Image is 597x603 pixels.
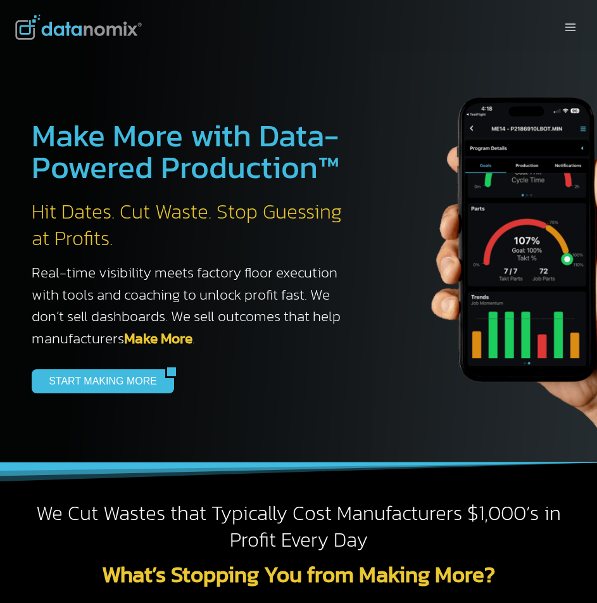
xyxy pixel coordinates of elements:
[15,15,142,40] img: Datanomix
[32,120,346,183] h1: Make More with Data-Powered Production™
[15,500,582,553] h2: We Cut Wastes that Typically Cost Manufacturers $1,000’s in Profit Every Day
[124,327,192,349] a: Make More
[6,379,210,597] iframe: Popup CTA
[15,563,582,585] h2: What’s Stopping You from Making More?
[32,369,165,393] a: START MAKING MORE
[558,17,582,37] button: Open menu
[32,199,346,251] h2: Hit Dates. Cut Waste. Stop Guessing at Profits.
[32,262,346,349] h3: Real-time visibility meets factory floor execution with tools and coaching to unlock profit fast....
